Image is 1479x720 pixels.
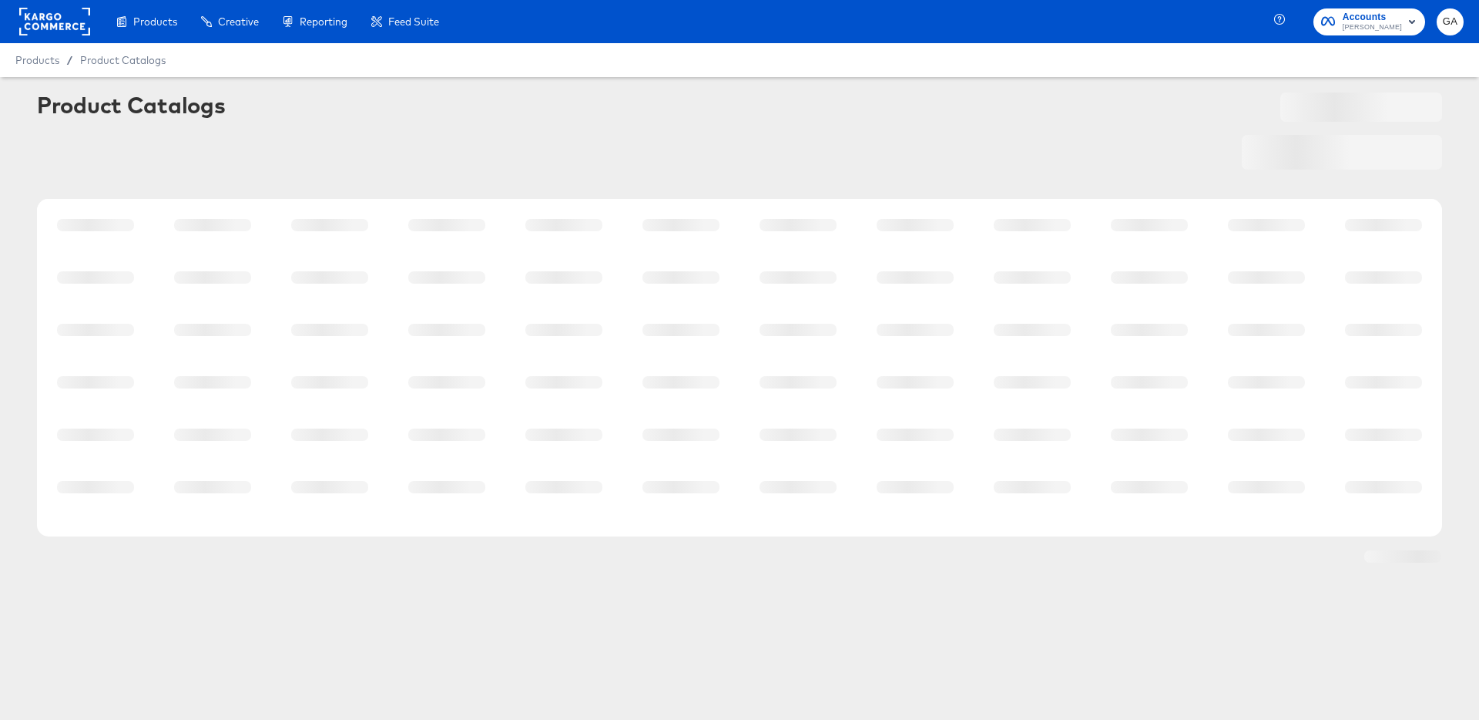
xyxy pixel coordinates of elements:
span: Reporting [300,15,347,28]
button: GA [1437,8,1464,35]
span: / [59,54,80,66]
span: GA [1443,13,1457,31]
span: Accounts [1343,9,1402,25]
span: Creative [218,15,259,28]
button: Accounts[PERSON_NAME] [1313,8,1425,35]
a: Product Catalogs [80,54,166,66]
span: Feed Suite [388,15,439,28]
span: Products [15,54,59,66]
span: Products [133,15,177,28]
div: Product Catalogs [37,93,225,117]
span: [PERSON_NAME] [1343,22,1402,34]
